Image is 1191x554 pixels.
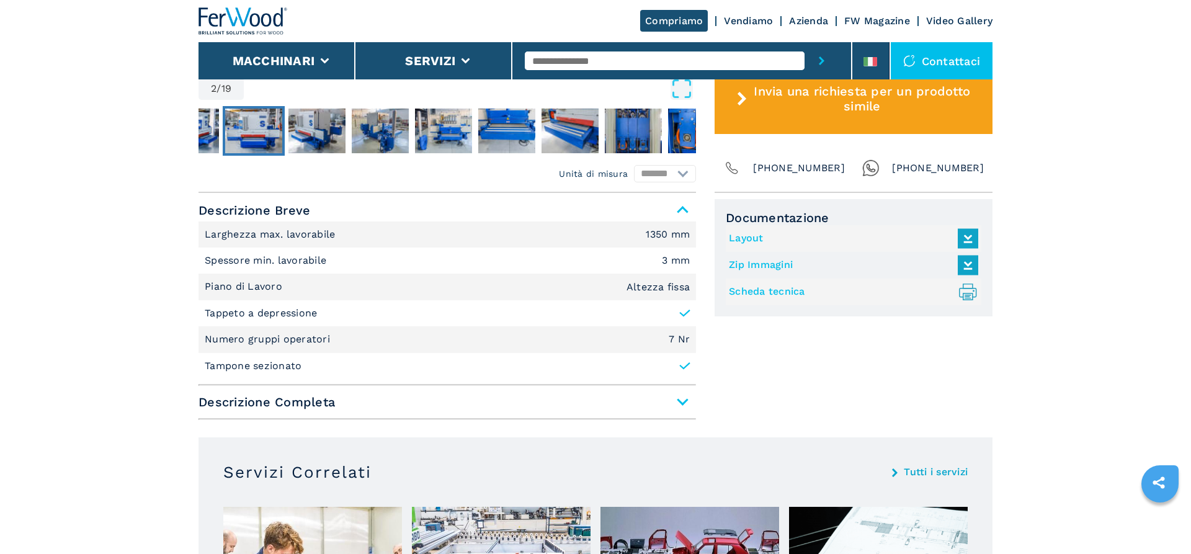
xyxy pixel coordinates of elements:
[405,53,455,68] button: Servizi
[349,106,411,156] button: Go to Slide 4
[844,15,910,27] a: FW Magazine
[205,306,317,320] p: Tappeto a depressione
[891,42,993,79] div: Contattaci
[752,84,972,114] span: Invia una richiesta per un prodotto simile
[539,106,601,156] button: Go to Slide 7
[211,84,216,94] span: 2
[413,106,475,156] button: Go to Slide 5
[602,106,664,156] button: Go to Slide 8
[805,42,839,79] button: submit-button
[205,333,333,346] p: Numero gruppi operatori
[627,282,690,292] em: Altezza fissa
[205,280,285,293] p: Piano di Lavoro
[1138,498,1182,545] iframe: Chat
[605,109,662,153] img: 2574699973677176ff7ce883b071dda6
[288,109,346,153] img: 9e80955f6e489bbe849560ee5ffac68f
[662,256,690,266] em: 3 mm
[223,106,285,156] button: Go to Slide 2
[286,106,348,156] button: Go to Slide 3
[723,159,741,177] img: Phone
[205,359,301,373] p: Tampone sezionato
[903,55,916,67] img: Contattaci
[223,462,372,482] h3: Servizi Correlati
[415,109,472,153] img: 506effb79f1f3da039dcc5df8c96a798
[729,228,972,249] a: Layout
[669,334,690,344] em: 7 Nr
[205,254,329,267] p: Spessore min. lavorabile
[926,15,993,27] a: Video Gallery
[205,228,339,241] p: Larghezza max. lavorabile
[221,84,232,94] span: 19
[666,106,728,156] button: Go to Slide 9
[646,230,690,239] em: 1350 mm
[159,106,657,156] nav: Thumbnail Navigation
[789,15,828,27] a: Azienda
[1143,467,1174,498] a: sharethis
[198,391,696,413] span: Descrizione Completa
[198,199,696,221] span: Descrizione Breve
[542,109,599,153] img: 90b7255a8543b656cf89bd89a3dcd7ff
[904,467,968,477] a: Tutti i servizi
[724,15,773,27] a: Vendiamo
[198,7,288,35] img: Ferwood
[216,84,221,94] span: /
[476,106,538,156] button: Go to Slide 6
[668,109,725,153] img: 94d252aa844a121868cea218c75d9211
[729,282,972,302] a: Scheda tecnica
[753,159,845,177] span: [PHONE_NUMBER]
[729,255,972,275] a: Zip Immagini
[862,159,880,177] img: Whatsapp
[198,221,696,379] div: Descrizione Breve
[715,63,993,134] button: Invia una richiesta per un prodotto simile
[640,10,708,32] a: Compriamo
[892,159,984,177] span: [PHONE_NUMBER]
[247,78,693,100] button: Open Fullscreen
[478,109,535,153] img: 3fca837b9a70c46164c1f92f52331c68
[225,109,282,153] img: 574f07ce35439eddf31e8170e1fb711f
[233,53,315,68] button: Macchinari
[559,168,628,180] em: Unità di misura
[352,109,409,153] img: 1c42a213cbac100040fbd398b09a809f
[726,210,981,225] span: Documentazione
